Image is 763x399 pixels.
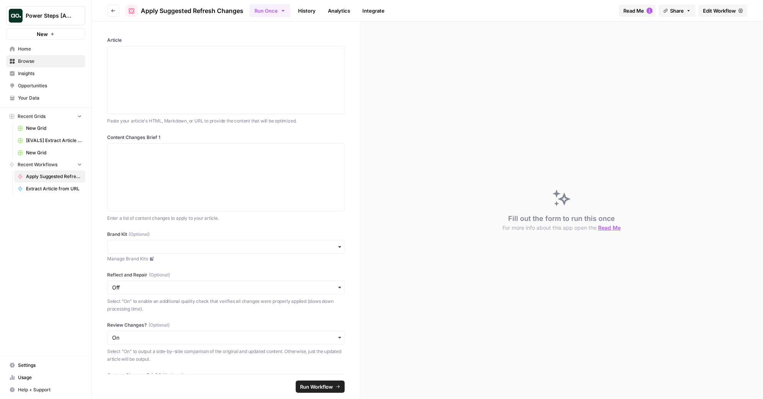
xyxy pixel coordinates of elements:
span: (Optional) [149,271,170,278]
span: Your Data [18,95,82,101]
a: Browse [6,55,85,67]
a: Integrate [358,5,389,17]
div: Fill out the form to run this once [502,213,621,232]
a: Analytics [323,5,355,17]
span: Edit Workflow [703,7,736,15]
button: For more info about this app open the Read Me [502,224,621,232]
span: Read Me [624,7,644,15]
span: New Grid [26,149,82,156]
button: Recent Grids [6,111,85,122]
a: New Grid [14,122,85,134]
button: Workspace: Power Steps [Admin] [6,6,85,25]
a: Apply Suggested Refresh Changes [126,5,243,17]
span: Recent Grids [18,113,46,120]
span: Recent Workflows [18,161,57,168]
a: Extract Article from URL [14,183,85,195]
label: Article [107,37,345,44]
a: Apply Suggested Refresh Changes [14,170,85,183]
a: Opportunities [6,80,85,92]
span: Usage [18,374,82,381]
span: New [37,30,48,38]
button: Help + Support [6,384,85,396]
span: Power Steps [Admin] [26,12,72,20]
span: Home [18,46,82,52]
span: Opportunities [18,82,82,89]
input: On [112,334,340,342]
p: Enter a list of content changes to apply to your article. [107,214,345,222]
img: Power Steps [Admin] Logo [9,9,23,23]
span: Browse [18,58,82,65]
a: Insights [6,67,85,80]
button: New [6,28,85,40]
a: Home [6,43,85,55]
span: Read Me [598,224,621,231]
a: Settings [6,359,85,371]
span: Help + Support [18,386,82,393]
p: Select "On" to enable an additional quality check that verifies all changes were properly applied... [107,298,345,312]
a: Manage Brand Kits [107,255,345,262]
label: Review Changes? [107,322,345,329]
a: Edit Workflow [699,5,748,17]
span: Settings [18,362,82,369]
a: History [293,5,320,17]
label: Brand Kit [107,231,345,238]
label: Content Changes Brief 1 [107,134,345,141]
span: Share [670,7,684,15]
input: Off [112,284,340,291]
label: Reflect and Repair [107,271,345,278]
span: Apply Suggested Refresh Changes [141,6,243,15]
a: [EVALS] Extract Article from URL Grid [14,134,85,147]
span: Insights [18,70,82,77]
button: Share [659,5,696,17]
span: Extract Article from URL [26,185,82,192]
span: Run Workflow [300,383,333,391]
a: Usage [6,371,85,384]
span: (Optional) [148,322,170,329]
span: [EVALS] Extract Article from URL Grid [26,137,82,144]
a: Your Data [6,92,85,104]
span: Apply Suggested Refresh Changes [26,173,82,180]
span: New Grid [26,125,82,132]
button: Run Workflow [296,381,345,393]
label: Content Changes Brief 2 [107,372,345,379]
span: (Optional) [129,231,150,238]
p: Paste your article's HTML, Markdown, or URL to provide the content that will be optimized. [107,117,345,125]
span: (Optional) [163,372,184,379]
a: New Grid [14,147,85,159]
p: Select "On" to output a side-by-side comparison of the original and updated content. Otherwise, j... [107,348,345,363]
button: Recent Workflows [6,159,85,170]
button: Run Once [249,4,290,17]
button: Read Me [619,5,656,17]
